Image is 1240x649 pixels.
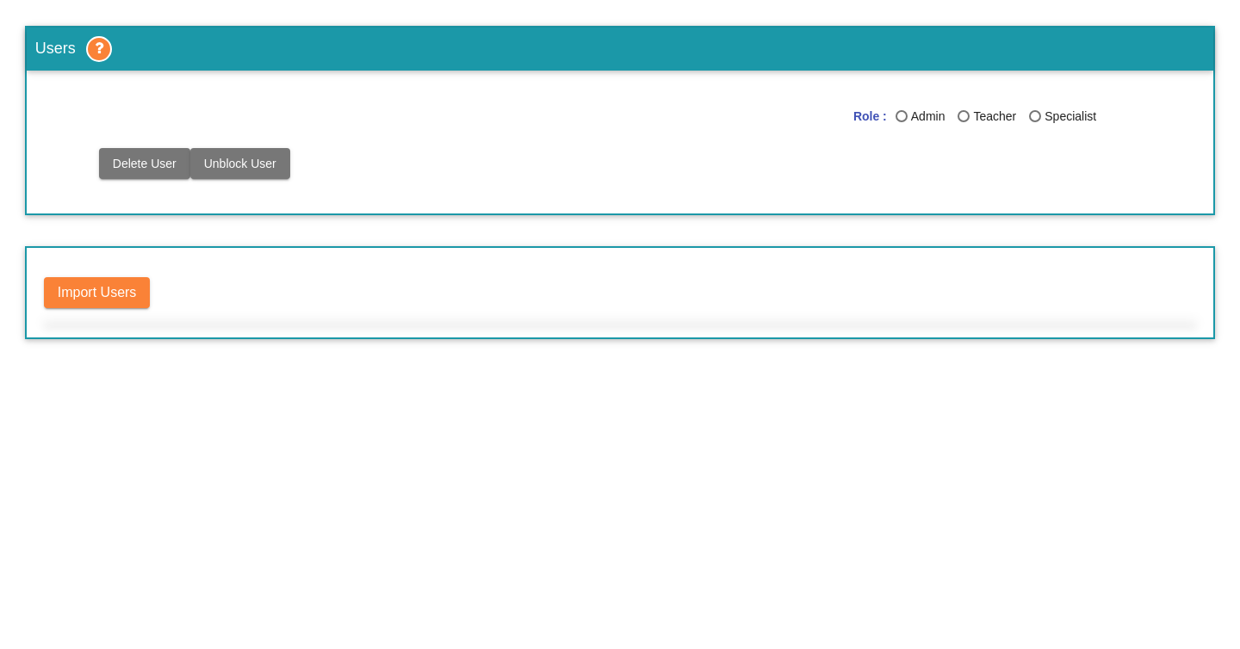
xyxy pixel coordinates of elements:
[99,148,190,179] button: Delete User
[896,108,1109,131] mat-radio-group: Last Name
[113,157,177,170] span: Delete User
[853,108,887,131] mat-label: Role :
[269,103,476,117] input: Last Name
[44,103,251,117] input: First Name
[44,277,151,308] button: Import Users
[204,157,276,170] span: Unblock User
[493,103,836,117] input: E Mail
[27,28,1213,71] h3: Users
[190,148,290,179] button: Unblock User
[908,108,945,126] div: Admin
[970,108,1016,126] div: Teacher
[58,285,137,300] span: Import Users
[1041,108,1096,126] div: Specialist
